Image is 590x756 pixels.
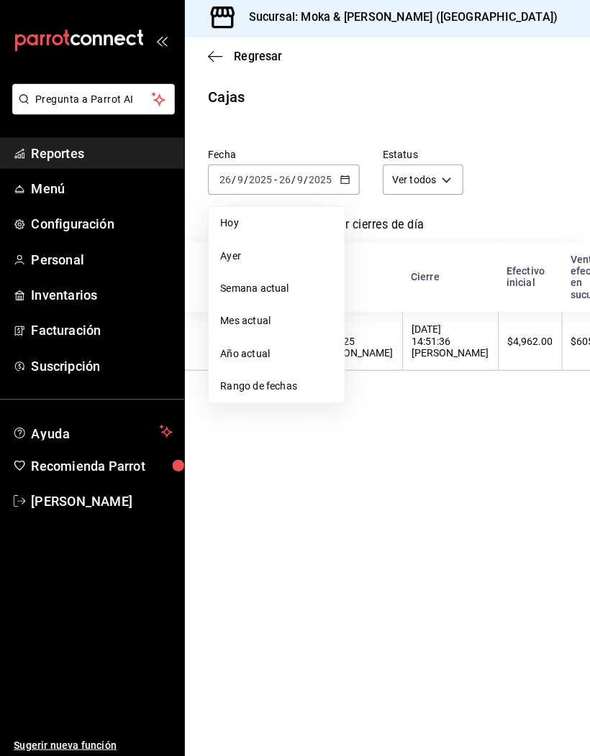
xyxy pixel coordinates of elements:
span: Año actual [222,346,334,361]
label: Estatus [383,152,463,162]
span: Suscripción [35,356,175,376]
div: Inicio [317,272,394,284]
button: Regresar [210,52,283,65]
input: ---- [250,175,274,187]
span: Rango de fechas [222,379,334,394]
div: $4,962.00 [507,336,553,347]
span: Ayer [222,249,334,264]
span: Personal [35,251,175,270]
span: Inventarios [35,286,175,305]
span: Menú [35,180,175,200]
input: ---- [309,175,334,187]
span: [PERSON_NAME] [35,491,175,510]
h3: Sucursal: Moka & [PERSON_NAME] ([GEOGRAPHIC_DATA]) [239,11,558,29]
span: Regresar [236,52,283,65]
span: Semana actual [222,282,334,297]
span: Sugerir nueva función [17,735,175,750]
span: / [293,175,297,187]
div: Ver todos [383,166,463,196]
span: - [276,175,278,187]
span: Ayuda [35,423,156,440]
input: -- [221,175,234,187]
button: Pregunta a Parrot AI [16,86,177,116]
span: / [245,175,250,187]
div: Cierre [412,272,489,284]
span: / [305,175,309,187]
div: Efectivo inicial [507,267,553,290]
a: Pregunta a Parrot AI [10,104,177,119]
span: Mes actual [222,314,334,329]
span: / [234,175,238,187]
span: Configuración [35,216,175,235]
a: Ver cierres de día [332,219,425,244]
label: Fecha [210,152,360,162]
div: [DATE] 07:39:25 [PERSON_NAME] [317,324,394,359]
button: open_drawer_menu [158,37,170,49]
input: -- [238,175,245,187]
div: Cajas [210,88,247,110]
input: -- [298,175,305,187]
span: Pregunta a Parrot AI [39,94,155,109]
div: [DATE] 14:51:36 [PERSON_NAME] [412,324,489,359]
span: Facturación [35,321,175,341]
span: Recomienda Parrot [35,456,175,475]
input: -- [280,175,293,187]
span: Hoy [222,217,334,232]
span: Reportes [35,145,175,165]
